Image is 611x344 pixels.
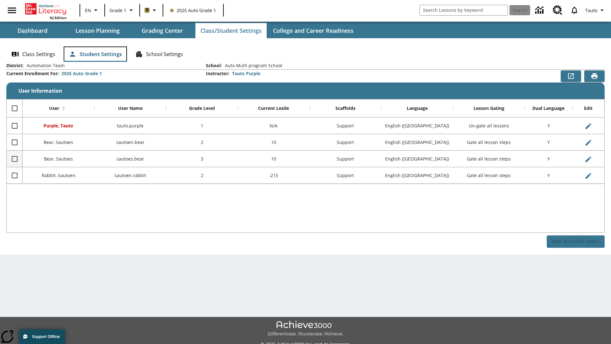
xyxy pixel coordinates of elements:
span: Purple, Tauto [44,123,73,129]
div: User Information [6,62,605,248]
div: tauto.purple [94,118,166,134]
div: User Name [118,105,143,111]
h2: Instructor : [206,71,229,76]
img: Achieve3000 Differentiate Accelerate Achieve [268,321,343,337]
div: Support [310,167,381,184]
span: Automation Team [24,62,65,69]
div: English (US) [381,134,453,151]
button: Boost Class color is light brown. Change class color [142,4,161,16]
button: Class/Student Settings [195,23,267,38]
div: English (US) [381,151,453,167]
a: Data Center [531,2,549,19]
h2: Current Enrollment For : [6,71,59,76]
div: Y [525,167,572,184]
span: NJ Edition [50,15,67,20]
div: 10 [238,151,309,167]
div: Class/Student Settings [6,47,605,62]
div: 2025 Auto Grade 1 [61,70,102,77]
div: Gate all lesson steps [453,151,525,167]
span: B [146,6,149,14]
span: 2025 Auto Grade 1 [170,7,216,14]
button: Dashboard [1,23,64,38]
div: 2 [166,167,238,184]
div: Grade Level [189,105,215,111]
button: Edit User [582,153,595,166]
div: User [49,105,59,111]
button: Export to CSV [561,70,581,82]
button: Language: EN, Select a language [82,4,102,16]
div: 10 [238,134,309,151]
div: Y [525,118,572,134]
button: Open side menu [3,1,21,20]
span: Bear, Sautoen [44,139,73,145]
button: Print Preview [584,70,605,82]
button: Support Offline [19,329,65,344]
div: Tauto Purple [232,70,260,77]
span: Tauto [585,7,597,14]
span: User Information [18,87,62,94]
button: School Settings [130,47,188,62]
div: Support [310,134,381,151]
div: Scaffolds [335,105,355,111]
div: Un-gate all lessons [453,118,525,134]
input: search field [420,5,508,15]
div: English (US) [381,118,453,134]
div: Edit [584,105,593,111]
span: Rabbit, Sautoen [42,172,75,178]
div: Language [407,105,428,111]
div: Dual Language [532,105,565,111]
div: Current Lexile [258,105,289,111]
span: EN [85,7,91,14]
span: Grade 1 [109,7,126,14]
button: Edit User [582,136,595,149]
button: Grading Center [130,23,194,38]
div: Y [525,134,572,151]
button: Grade: Grade 1, Select a grade [107,4,137,16]
span: Support Offline [32,334,60,339]
button: Class Settings [6,47,60,62]
div: Lesson Gating [474,105,504,111]
button: Student Settings [64,47,127,62]
div: -215 [238,167,309,184]
div: sautoen.bear [94,134,166,151]
span: Auto Multi program School [222,62,282,69]
div: 3 [166,151,238,167]
div: 1 [166,118,238,134]
span: Bear, Sautoes [44,156,73,162]
div: English (US) [381,167,453,184]
h2: District : [6,63,24,68]
div: Home [25,2,67,20]
div: Support [310,151,381,167]
div: Y [525,151,572,167]
div: Gate all lesson steps [453,167,525,184]
div: Support [310,118,381,134]
button: Profile/Settings [583,4,608,16]
div: sautoes.bear [94,151,166,167]
a: Home [25,3,67,15]
a: Notifications [566,2,583,18]
button: Edit User [582,169,595,182]
button: College and Career Readiness [268,23,359,38]
a: Resource Center, Will open in new tab [549,2,566,19]
button: Edit User [582,120,595,133]
div: N/A [238,118,309,134]
button: Lesson Planning [66,23,129,38]
div: sautoen.rabbit [94,167,166,184]
h2: School : [206,63,222,68]
div: Gate all lesson steps [453,134,525,151]
div: 2 [166,134,238,151]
